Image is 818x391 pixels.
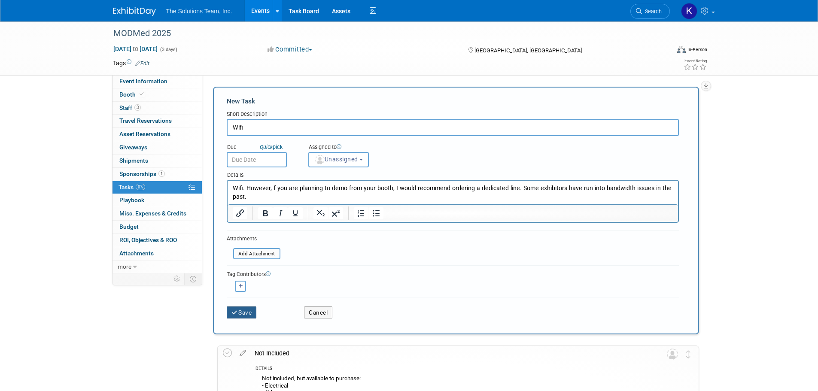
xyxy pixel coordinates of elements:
td: Personalize Event Tab Strip [170,273,185,285]
span: 0% [136,184,145,190]
span: Booth [119,91,146,98]
button: Italic [273,207,288,219]
a: Playbook [113,194,202,207]
div: MODMed 2025 [110,26,657,41]
button: Superscript [328,207,343,219]
span: The Solutions Team, Inc. [166,8,232,15]
div: In-Person [687,46,707,53]
i: Move task [686,350,690,358]
a: Booth [113,88,202,101]
span: [DATE] [DATE] [113,45,158,53]
span: Playbook [119,197,144,203]
span: Sponsorships [119,170,165,177]
div: DETAILS [255,366,650,373]
span: (3 days) [159,47,177,52]
a: Sponsorships1 [113,168,202,181]
input: Due Date [227,152,287,167]
div: Short Description [227,110,679,119]
button: Bullet list [369,207,383,219]
img: Format-Inperson.png [677,46,686,53]
div: Event Format [619,45,708,58]
img: Kaelon Harris [681,3,697,19]
span: to [131,45,140,52]
a: edit [235,349,250,357]
div: Details [227,167,679,180]
a: Event Information [113,75,202,88]
input: Name of task or a short description [227,119,679,136]
i: Booth reservation complete [140,92,144,97]
span: ROI, Objectives & ROO [119,236,177,243]
button: Unassigned [308,152,369,167]
button: Subscript [313,207,328,219]
a: Giveaways [113,141,202,154]
div: Not Included [250,346,650,361]
a: Misc. Expenses & Credits [113,207,202,220]
iframe: Rich Text Area [228,181,678,204]
div: Attachments [227,235,280,242]
img: Unassigned [667,349,678,360]
div: Event Rating [684,59,707,63]
a: Asset Reservations [113,128,202,141]
span: Misc. Expenses & Credits [119,210,186,217]
span: Staff [119,104,141,111]
a: Staff3 [113,102,202,115]
td: Tags [113,59,149,67]
div: New Task [227,97,679,106]
span: Search [642,8,662,15]
a: Shipments [113,155,202,167]
span: more [118,263,131,270]
span: Unassigned [314,156,358,163]
span: Travel Reservations [119,117,172,124]
span: Attachments [119,250,154,257]
img: ExhibitDay [113,7,156,16]
i: Quick [260,144,273,150]
span: Tasks [119,184,145,191]
span: Asset Reservations [119,130,170,137]
span: 3 [134,104,141,111]
button: Cancel [304,306,332,318]
a: Search [630,4,670,19]
a: Quickpick [258,143,284,151]
span: Event Information [119,78,167,85]
button: Committed [265,45,316,54]
div: Assigned to [308,143,412,152]
a: Attachments [113,247,202,260]
span: Shipments [119,157,148,164]
a: Budget [113,221,202,233]
span: Budget [119,223,139,230]
button: Underline [288,207,303,219]
a: more [113,261,202,273]
span: [GEOGRAPHIC_DATA], [GEOGRAPHIC_DATA] [474,47,582,54]
a: Tasks0% [113,181,202,194]
button: Save [227,306,257,318]
td: Toggle Event Tabs [184,273,202,285]
button: Bold [258,207,273,219]
span: 1 [158,170,165,177]
a: ROI, Objectives & ROO [113,234,202,247]
div: Due [227,143,295,152]
a: Travel Reservations [113,115,202,127]
a: Edit [135,61,149,67]
div: Tag Contributors [227,269,679,278]
button: Insert/edit link [233,207,247,219]
button: Numbered list [354,207,368,219]
span: Giveaways [119,144,147,151]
